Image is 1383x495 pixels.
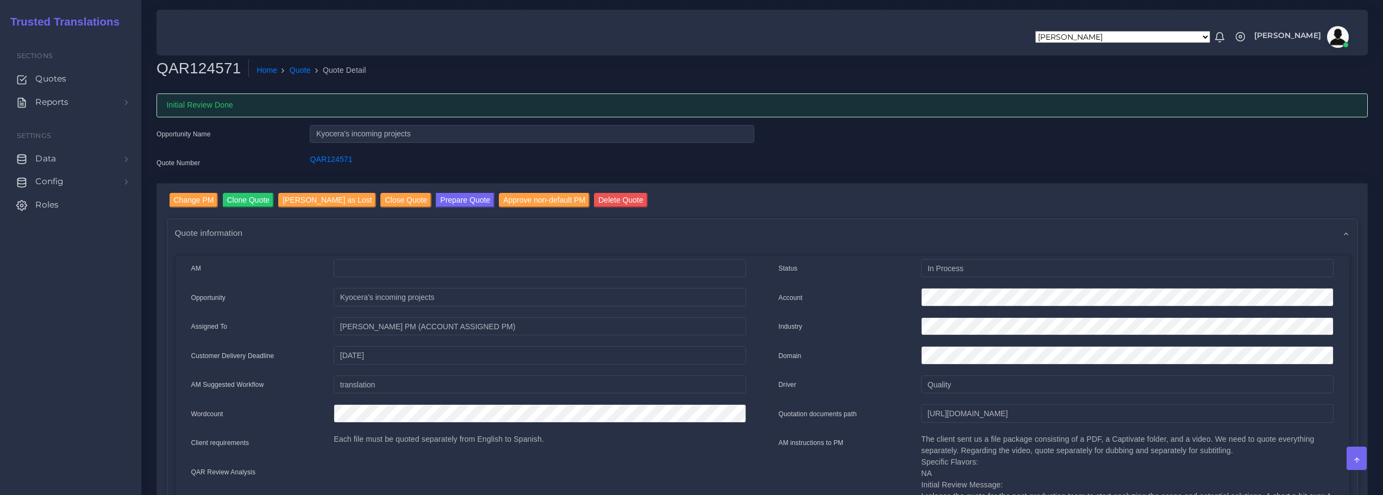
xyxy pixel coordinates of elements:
a: Data [8,147,133,170]
h2: Trusted Translations [3,15,120,28]
label: Industry [779,322,803,331]
label: Quotation documents path [779,409,857,419]
input: Close Quote [380,193,431,208]
a: Trusted Translations [3,13,120,31]
h2: QAR124571 [157,59,249,78]
a: Prepare Quote [436,193,495,210]
a: Quotes [8,67,133,90]
label: AM instructions to PM [779,438,844,448]
a: Quote [290,65,311,76]
div: Initial Review Done [157,93,1368,117]
label: Opportunity [191,293,226,303]
a: [PERSON_NAME]avatar [1249,26,1353,48]
a: Home [256,65,277,76]
div: Quote information [167,219,1357,247]
p: Each file must be quoted separately from English to Spanish. [334,434,746,445]
a: Config [8,170,133,193]
span: Config [35,176,64,187]
input: Clone Quote [223,193,274,208]
a: Roles [8,193,133,216]
label: Client requirements [191,438,249,448]
span: Quote information [175,227,243,239]
img: avatar [1327,26,1349,48]
li: Quote Detail [311,65,366,76]
label: Wordcount [191,409,223,419]
label: QAR Review Analysis [191,467,256,477]
label: Account [779,293,803,303]
span: [PERSON_NAME] [1254,32,1321,39]
label: Quote Number [157,158,200,168]
button: Prepare Quote [436,193,495,208]
input: Approve non-default PM [499,193,590,208]
label: Domain [779,351,802,361]
input: [PERSON_NAME] as Lost [278,193,376,208]
label: Customer Delivery Deadline [191,351,274,361]
label: Driver [779,380,797,390]
input: Change PM [170,193,218,208]
span: Quotes [35,73,66,85]
label: Assigned To [191,322,228,331]
input: pm [334,317,746,336]
a: Reports [8,91,133,114]
span: Roles [35,199,59,211]
label: AM [191,264,201,273]
span: Sections [17,52,53,60]
input: Delete Quote [594,193,648,208]
a: QAR124571 [310,155,352,164]
label: Status [779,264,798,273]
label: AM Suggested Workflow [191,380,264,390]
span: Reports [35,96,68,108]
span: Settings [17,131,51,140]
label: Opportunity Name [157,129,211,139]
span: Data [35,153,56,165]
